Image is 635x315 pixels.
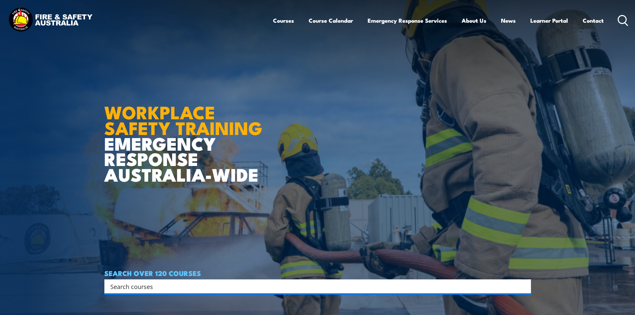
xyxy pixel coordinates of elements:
[104,269,531,277] h4: SEARCH OVER 120 COURSES
[104,87,267,182] h1: EMERGENCY RESPONSE AUSTRALIA-WIDE
[273,12,294,29] a: Courses
[519,282,529,291] button: Search magnifier button
[501,12,516,29] a: News
[583,12,604,29] a: Contact
[110,281,516,291] input: Search input
[462,12,486,29] a: About Us
[368,12,447,29] a: Emergency Response Services
[112,282,518,291] form: Search form
[530,12,568,29] a: Learner Portal
[309,12,353,29] a: Course Calendar
[104,98,262,141] strong: WORKPLACE SAFETY TRAINING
